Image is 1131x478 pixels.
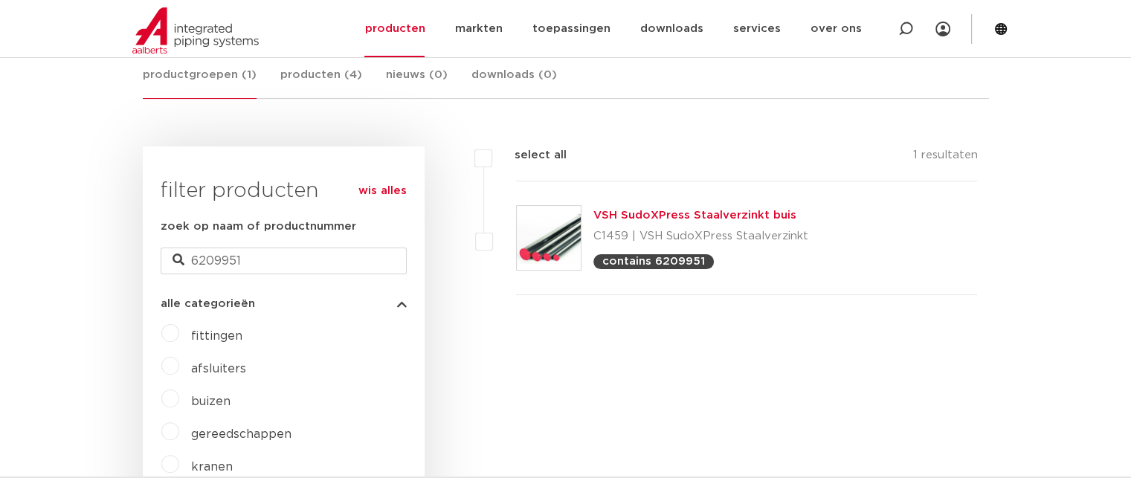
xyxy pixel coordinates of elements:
a: productgroepen (1) [143,66,257,99]
a: afsluiters [191,363,246,375]
h3: filter producten [161,176,407,206]
button: alle categorieën [161,298,407,309]
p: 1 resultaten [912,146,977,169]
a: wis alles [358,182,407,200]
a: downloads (0) [471,66,557,98]
a: fittingen [191,330,242,342]
label: select all [492,146,567,164]
a: kranen [191,461,233,473]
input: zoeken [161,248,407,274]
a: producten (4) [280,66,362,98]
p: contains 6209951 [602,256,705,267]
label: zoek op naam of productnummer [161,218,356,236]
img: Thumbnail for VSH SudoXPress Staalverzinkt buis [517,206,581,270]
a: VSH SudoXPress Staalverzinkt buis [593,210,796,221]
span: alle categorieën [161,298,255,309]
p: C1459 | VSH SudoXPress Staalverzinkt [593,225,808,248]
a: nieuws (0) [386,66,448,98]
a: gereedschappen [191,428,291,440]
a: buizen [191,395,231,407]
